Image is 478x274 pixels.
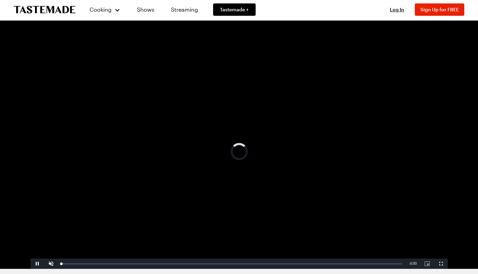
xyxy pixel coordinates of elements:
span: Cooking [90,6,112,13]
video-js: Video Player [31,34,448,269]
button: Fullscreen [434,259,448,269]
button: Cooking [89,1,120,18]
button: Picture-in-Picture [420,259,434,269]
button: Pause [31,259,44,269]
div: Progress Bar [61,263,402,264]
button: Unmute [44,259,58,269]
a: To Tastemade Home Page [14,6,75,14]
button: Log In [383,6,411,13]
a: Tastemade + [213,3,256,16]
span: Log In [390,7,404,12]
button: Sign Up for FREE [415,3,464,16]
span: Sign Up for FREE [420,7,459,12]
span: - [409,262,410,265]
span: 0:00 [410,262,417,265]
span: Tastemade + [220,6,249,13]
